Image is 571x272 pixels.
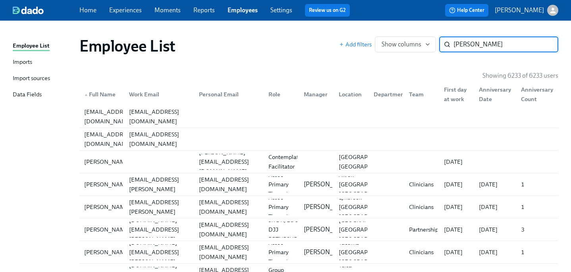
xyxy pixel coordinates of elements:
div: [EMAIL_ADDRESS][DOMAIN_NAME] [81,130,137,149]
a: Experiences [109,6,142,14]
div: Contemplative Facilitator [265,152,309,171]
div: Work Email [123,86,193,102]
div: Anniversary Count [515,86,557,102]
span: Show columns [382,40,429,48]
div: [DATE] [476,202,515,212]
div: [DATE] [441,180,473,189]
a: Imports [13,57,73,67]
div: First day at work [438,86,473,102]
div: Lynbrook [GEOGRAPHIC_DATA] [GEOGRAPHIC_DATA] [336,193,400,221]
a: Data Fields [13,90,73,100]
span: Help Center [449,6,484,14]
div: [DATE] [476,180,515,189]
div: [PERSON_NAME][EMAIL_ADDRESS][DOMAIN_NAME] [196,147,262,176]
div: [DATE] [441,157,473,167]
div: Imports [13,57,32,67]
div: Employee List [13,41,50,51]
div: Location [336,90,367,99]
div: Personal Email [193,86,262,102]
div: Role [262,86,297,102]
div: Tacoma [GEOGRAPHIC_DATA] [GEOGRAPHIC_DATA] [336,238,400,266]
span: ▲ [84,93,88,97]
a: [PERSON_NAME][PERSON_NAME][EMAIL_ADDRESS][PERSON_NAME][DOMAIN_NAME][EMAIL_ADDRESS][DOMAIN_NAME]As... [79,196,558,218]
div: Clinicians [406,180,438,189]
a: Import sources [13,74,73,84]
div: [PERSON_NAME] [81,180,134,189]
div: [EMAIL_ADDRESS][DOMAIN_NAME] [126,107,193,126]
div: [PERSON_NAME][EMAIL_ADDRESS][PERSON_NAME][DOMAIN_NAME] [126,165,193,203]
button: Show columns [375,36,436,52]
div: [DATE] [441,225,473,234]
div: [PERSON_NAME][PERSON_NAME][EMAIL_ADDRESS][PERSON_NAME][DOMAIN_NAME][EMAIL_ADDRESS][DOMAIN_NAME]As... [79,173,558,195]
div: Anniversary Date [473,86,515,102]
div: [PERSON_NAME][DOMAIN_NAME][EMAIL_ADDRESS][PERSON_NAME][DOMAIN_NAME] [126,206,193,253]
div: ▲Full Name [81,86,123,102]
a: [PERSON_NAME][PERSON_NAME][DOMAIN_NAME][EMAIL_ADDRESS][PERSON_NAME][DOMAIN_NAME][EMAIL_ADDRESS][D... [79,218,558,241]
div: Partnerships [406,225,444,234]
div: [PERSON_NAME] [81,202,134,212]
div: [PERSON_NAME][PERSON_NAME][EMAIL_ADDRESS][DOMAIN_NAME]Contemplative Facilitator[GEOGRAPHIC_DATA],... [79,151,558,173]
div: [PERSON_NAME] [81,247,134,257]
a: Employees [228,6,258,14]
a: Home [79,6,96,14]
div: [GEOGRAPHIC_DATA], [GEOGRAPHIC_DATA] [336,152,402,171]
a: Settings [270,6,292,14]
div: First day at work [441,85,473,104]
div: [EMAIL_ADDRESS][DOMAIN_NAME] [196,175,262,194]
div: 1 [518,202,557,212]
img: dado [13,6,44,14]
div: Full Name [81,90,123,99]
div: Team [406,90,438,99]
a: Review us on G2 [309,6,346,14]
a: [PERSON_NAME][PERSON_NAME][DOMAIN_NAME][EMAIL_ADDRESS][PERSON_NAME][DOMAIN_NAME][EMAIL_ADDRESS][D... [79,241,558,264]
a: dado [13,6,79,14]
div: [PERSON_NAME][EMAIL_ADDRESS][PERSON_NAME][DOMAIN_NAME] [126,188,193,226]
p: [PERSON_NAME] [304,180,353,189]
div: Location [332,86,367,102]
div: Role [265,90,297,99]
button: Add filters [339,40,372,48]
div: [EMAIL_ADDRESS][DOMAIN_NAME] [196,220,262,239]
div: Data Fields [13,90,42,100]
div: [DATE] [441,202,473,212]
div: Assoc Primary Therapist [265,170,297,199]
div: [EMAIL_ADDRESS][DOMAIN_NAME] [196,243,262,262]
div: [EMAIL_ADDRESS][DOMAIN_NAME] [196,197,262,216]
div: Department [367,86,402,102]
p: [PERSON_NAME] [495,6,544,15]
div: Clinicians [406,247,438,257]
div: [PERSON_NAME] [81,225,134,234]
div: Anniversary Date [476,85,515,104]
div: Team [403,86,438,102]
div: Manager [297,86,332,102]
p: [PERSON_NAME] [304,248,353,257]
div: Work Email [126,90,193,99]
button: [PERSON_NAME] [495,5,558,16]
a: [EMAIL_ADDRESS][DOMAIN_NAME][EMAIL_ADDRESS][DOMAIN_NAME] [79,128,558,151]
div: [GEOGRAPHIC_DATA] [GEOGRAPHIC_DATA] [GEOGRAPHIC_DATA] [336,215,400,244]
p: [PERSON_NAME] [304,225,353,234]
a: Employee List [13,41,73,51]
div: 3 [518,225,557,234]
div: 1 [518,180,557,189]
div: Assoc Primary Therapist [265,238,297,266]
button: Review us on G2 [305,4,350,17]
div: [DATE] [476,225,515,234]
div: [EMAIL_ADDRESS][DOMAIN_NAME] [126,130,193,149]
p: Showing 6233 of 6233 users [482,71,558,80]
div: [DATE] [476,247,515,257]
a: [EMAIL_ADDRESS][DOMAIN_NAME][EMAIL_ADDRESS][DOMAIN_NAME] [79,105,558,128]
div: Akron [GEOGRAPHIC_DATA] [GEOGRAPHIC_DATA] [336,170,400,199]
h1: Employee List [79,36,176,56]
div: Clinicians [406,202,438,212]
div: Department [370,90,410,99]
div: Personal Email [196,90,262,99]
div: [PERSON_NAME] [81,157,134,167]
a: [PERSON_NAME][PERSON_NAME][EMAIL_ADDRESS][DOMAIN_NAME]Contemplative Facilitator[GEOGRAPHIC_DATA],... [79,151,558,173]
div: Anniversary Count [518,85,557,104]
